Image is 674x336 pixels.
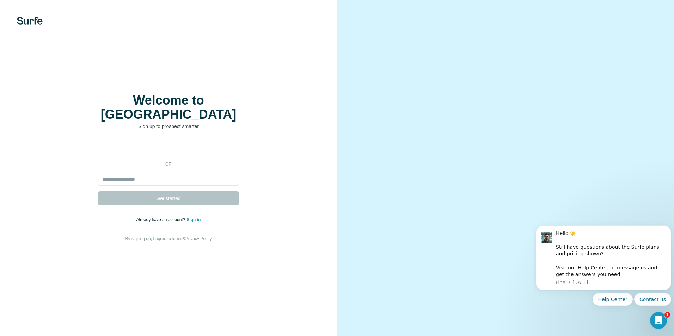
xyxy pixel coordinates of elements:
[185,236,212,241] a: Privacy Policy
[98,93,239,122] h1: Welcome to [GEOGRAPHIC_DATA]
[136,217,187,222] span: Already have an account?
[186,217,201,222] a: Sign in
[125,236,212,241] span: By signing up, I agree to &
[650,312,667,329] iframe: Intercom live chat
[94,141,243,156] iframe: Sign in with Google Button
[664,312,670,318] span: 1
[171,236,183,241] a: Terms
[98,123,239,130] p: Sign up to prospect smarter
[17,17,43,25] img: Surfe's logo
[533,202,674,317] iframe: Intercom notifications message
[157,161,180,167] p: or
